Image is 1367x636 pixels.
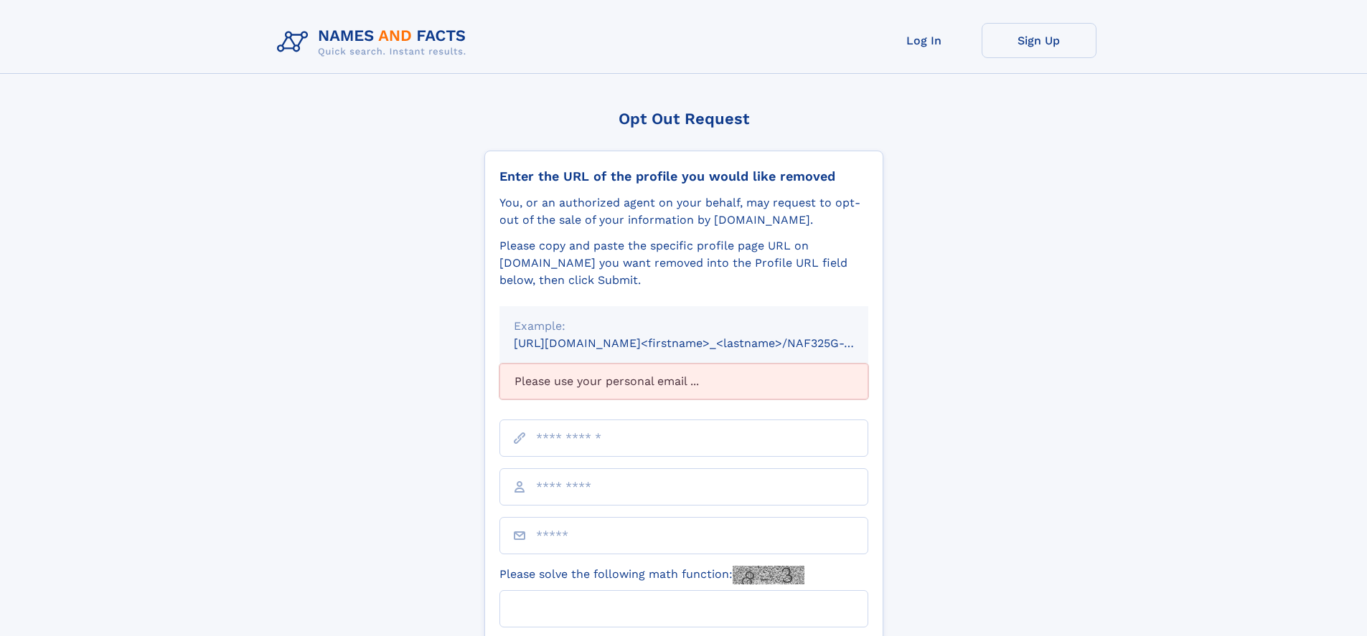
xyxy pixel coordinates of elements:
div: Please use your personal email ... [499,364,868,399]
img: Logo Names and Facts [271,23,478,62]
small: [URL][DOMAIN_NAME]<firstname>_<lastname>/NAF325G-xxxxxxxx [514,336,896,350]
div: You, or an authorized agent on your behalf, may request to opt-out of the sale of your informatio... [499,194,868,229]
div: Please copy and paste the specific profile page URL on [DOMAIN_NAME] you want removed into the Pr... [499,237,868,289]
a: Sign Up [982,23,1096,58]
a: Log In [867,23,982,58]
div: Opt Out Request [484,110,883,128]
div: Example: [514,318,854,335]
div: Enter the URL of the profile you would like removed [499,169,868,184]
label: Please solve the following math function: [499,566,804,584]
